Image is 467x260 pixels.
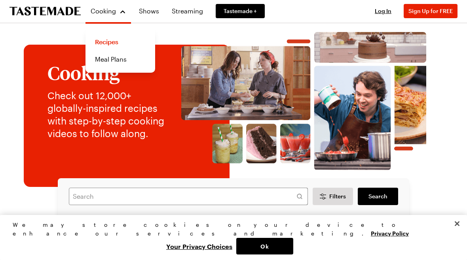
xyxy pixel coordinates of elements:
[90,3,126,19] button: Cooking
[90,51,150,68] a: Meal Plans
[224,7,257,15] span: Tastemade +
[367,7,399,15] button: Log In
[236,238,293,254] button: Ok
[47,62,164,83] h1: Cooking
[85,28,155,73] div: Cooking
[313,188,353,205] button: Desktop filters
[358,188,398,205] a: filters
[172,32,435,170] img: Explore recipes
[368,192,387,200] span: Search
[162,238,236,254] button: Your Privacy Choices
[216,4,265,18] a: Tastemade +
[448,215,466,232] button: Close
[375,8,391,14] span: Log In
[408,8,453,14] span: Sign Up for FREE
[90,33,150,51] a: Recipes
[13,220,448,238] div: We may store cookies on your device to enhance our services and marketing.
[91,7,116,15] span: Cooking
[404,4,458,18] button: Sign Up for FREE
[9,7,81,16] a: To Tastemade Home Page
[329,192,346,200] span: Filters
[371,229,409,237] a: More information about your privacy, opens in a new tab
[47,89,164,140] p: Check out 12,000+ globally-inspired recipes with step-by-step cooking videos to follow along.
[13,220,448,254] div: Privacy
